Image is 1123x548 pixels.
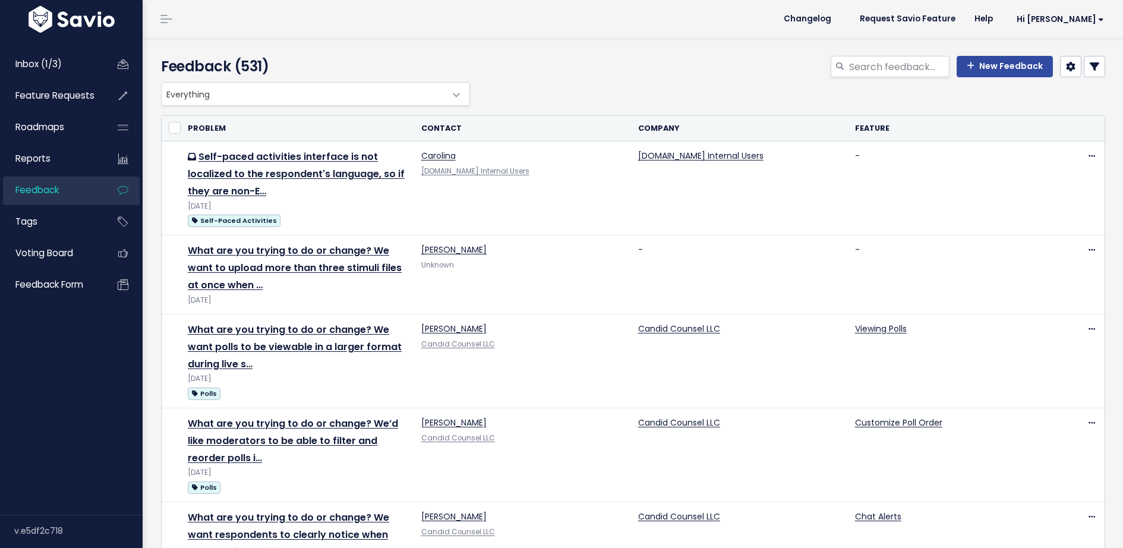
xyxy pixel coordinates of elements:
a: Carolina [421,150,456,162]
span: Everything [162,83,446,105]
a: [DOMAIN_NAME] Internal Users [638,150,764,162]
span: Changelog [784,15,831,23]
a: Polls [188,480,220,495]
th: Problem [181,116,414,141]
a: Candid Counsel LLC [638,323,720,335]
a: What are you trying to do or change? We want polls to be viewable in a larger format during live s… [188,323,402,371]
a: Candid Counsel LLC [638,511,720,522]
a: Feature Requests [3,82,99,109]
th: Feature [848,116,1058,141]
span: Roadmaps [15,121,64,133]
a: Request Savio Feature [850,10,965,28]
a: Roadmaps [3,114,99,141]
span: Feedback form [15,278,83,291]
td: - [848,141,1058,235]
a: Candid Counsel LLC [421,339,495,349]
a: New Feedback [957,56,1053,77]
span: Voting Board [15,247,73,259]
div: v.e5df2c718 [14,515,143,546]
span: Everything [161,82,470,106]
td: - [848,235,1058,314]
span: Unknown [421,260,454,270]
a: Viewing Polls [855,323,907,335]
a: Reports [3,145,99,172]
div: [DATE] [188,294,407,307]
a: Customize Poll Order [855,417,942,429]
a: Self-paced activities interface is not localized to the respondent's language, so if they are non-E… [188,150,405,198]
a: Feedback form [3,271,99,298]
h4: Feedback (531) [161,56,464,77]
span: Feedback [15,184,59,196]
a: Candid Counsel LLC [638,417,720,429]
a: [PERSON_NAME] [421,244,487,256]
a: Candid Counsel LLC [421,527,495,537]
a: Voting Board [3,240,99,267]
a: Feedback [3,177,99,204]
span: Inbox (1/3) [15,58,62,70]
a: Chat Alerts [855,511,901,522]
a: What are you trying to do or change? We’d like moderators to be able to filter and reorder polls i… [188,417,398,465]
span: Polls [188,388,220,400]
a: Tags [3,208,99,235]
th: Contact [414,116,631,141]
a: What are you trying to do or change? We want to upload more than three stimuli files at once when … [188,244,402,292]
a: [PERSON_NAME] [421,323,487,335]
div: [DATE] [188,467,407,479]
span: Self-Paced Activities [188,215,280,227]
a: Hi [PERSON_NAME] [1002,10,1113,29]
span: Tags [15,215,37,228]
a: Inbox (1/3) [3,51,99,78]
span: Polls [188,481,220,494]
span: Feature Requests [15,89,94,102]
a: Candid Counsel LLC [421,433,495,443]
th: Company [631,116,848,141]
a: Help [965,10,1002,28]
a: Self-Paced Activities [188,213,280,228]
span: Reports [15,152,51,165]
span: Hi [PERSON_NAME] [1017,15,1104,24]
a: [PERSON_NAME] [421,511,487,522]
img: logo-white.9d6f32f41409.svg [26,6,118,33]
div: [DATE] [188,373,407,385]
a: [PERSON_NAME] [421,417,487,429]
a: Polls [188,386,220,401]
input: Search feedback... [848,56,949,77]
a: [DOMAIN_NAME] Internal Users [421,166,529,176]
div: [DATE] [188,200,407,213]
td: - [631,235,848,314]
